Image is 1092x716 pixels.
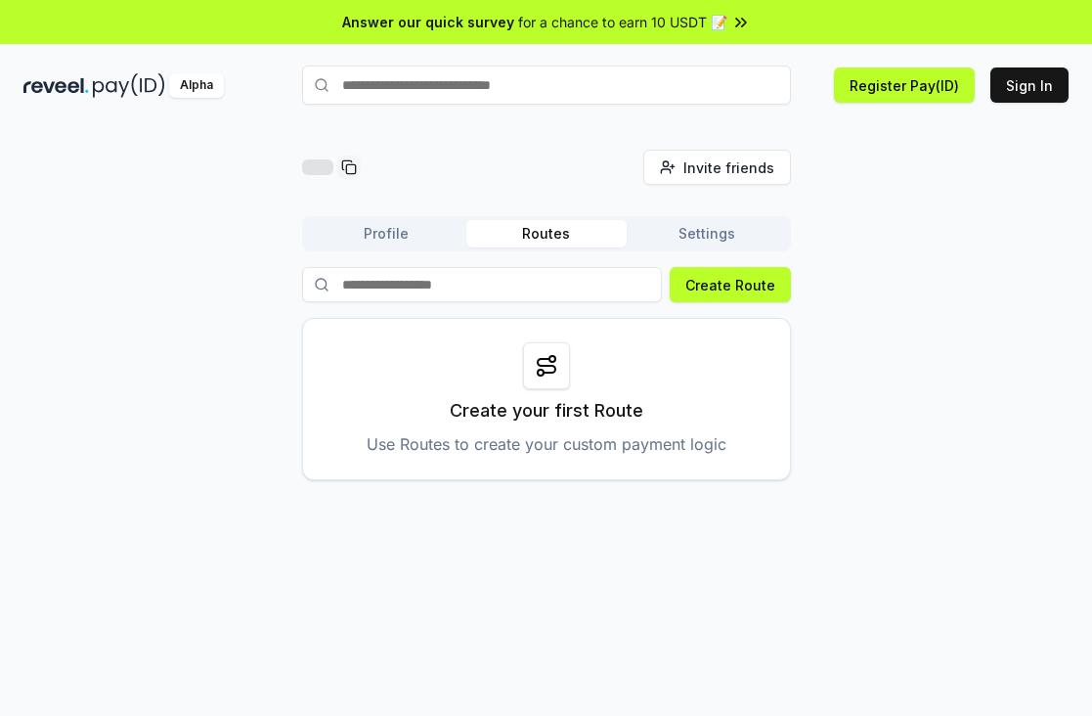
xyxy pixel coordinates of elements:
span: Invite friends [683,157,774,178]
button: Routes [466,220,627,247]
p: Use Routes to create your custom payment logic [367,432,726,456]
button: Register Pay(ID) [834,67,975,103]
button: Create Route [670,267,791,302]
span: Answer our quick survey [342,12,514,32]
div: Alpha [169,73,224,98]
img: pay_id [93,73,165,98]
img: reveel_dark [23,73,89,98]
p: Create your first Route [450,397,643,425]
button: Sign In [990,67,1069,103]
button: Invite friends [643,150,791,185]
span: for a chance to earn 10 USDT 📝 [518,12,727,32]
button: Settings [627,220,787,247]
button: Profile [306,220,466,247]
